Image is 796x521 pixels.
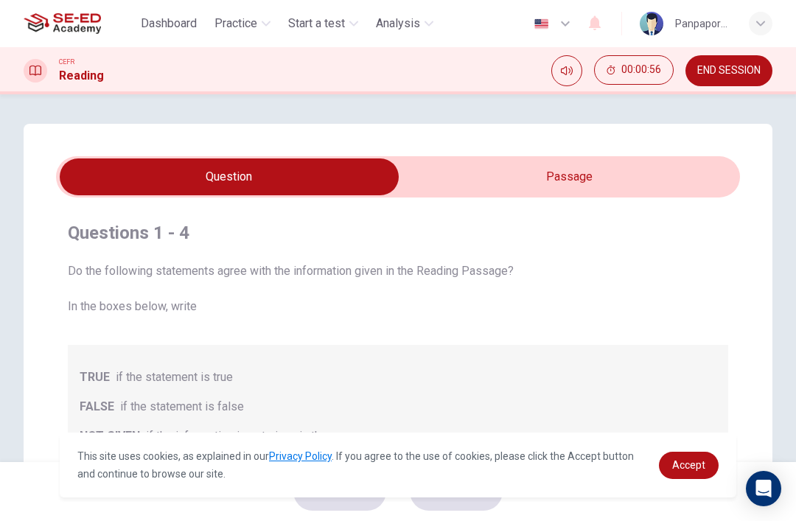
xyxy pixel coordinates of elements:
[697,65,761,77] span: END SESSION
[59,67,104,85] h1: Reading
[532,18,551,29] img: en
[282,10,364,37] button: Start a test
[269,450,332,462] a: Privacy Policy
[659,452,719,479] a: dismiss cookie message
[370,10,439,37] button: Analysis
[80,368,110,386] span: TRUE
[24,9,101,38] img: SE-ED Academy logo
[146,427,375,445] span: if the information is not given in the passage
[80,398,114,416] span: FALSE
[80,427,140,445] span: NOT GIVEN
[214,15,257,32] span: Practice
[59,57,74,67] span: CEFR
[746,471,781,506] div: Open Intercom Messenger
[640,12,663,35] img: Profile picture
[675,15,731,32] div: Panpaporn Phumhuayrob
[209,10,276,37] button: Practice
[376,15,420,32] span: Analysis
[672,459,705,471] span: Accept
[77,450,634,480] span: This site uses cookies, as explained in our . If you agree to the use of cookies, please click th...
[68,221,728,245] h4: Questions 1 - 4
[60,433,736,497] div: cookieconsent
[116,368,233,386] span: if the statement is true
[685,55,772,86] button: END SESSION
[621,64,661,76] span: 00:00:56
[135,10,203,37] button: Dashboard
[120,398,244,416] span: if the statement is false
[24,9,135,38] a: SE-ED Academy logo
[594,55,674,86] div: Hide
[551,55,582,86] div: Mute
[594,55,674,85] button: 00:00:56
[288,15,345,32] span: Start a test
[141,15,197,32] span: Dashboard
[68,262,728,315] span: Do the following statements agree with the information given in the Reading Passage? In the boxes...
